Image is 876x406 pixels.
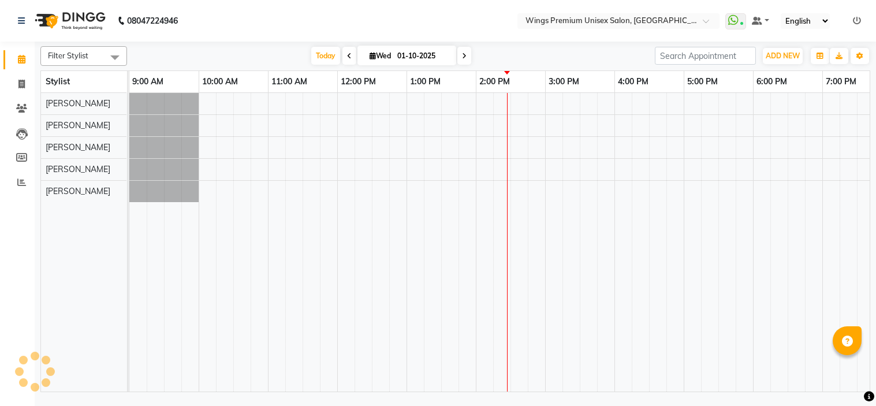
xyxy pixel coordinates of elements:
span: Wed [367,51,394,60]
span: [PERSON_NAME] [46,98,110,109]
span: Filter Stylist [48,51,88,60]
a: 6:00 PM [754,73,790,90]
a: 1:00 PM [407,73,443,90]
b: 08047224946 [127,5,178,37]
button: ADD NEW [763,48,803,64]
span: [PERSON_NAME] [46,164,110,174]
a: 12:00 PM [338,73,379,90]
span: [PERSON_NAME] [46,186,110,196]
input: Search Appointment [655,47,756,65]
a: 11:00 AM [269,73,310,90]
a: 5:00 PM [684,73,721,90]
span: Stylist [46,76,70,87]
a: 3:00 PM [546,73,582,90]
a: 2:00 PM [476,73,513,90]
span: [PERSON_NAME] [46,120,110,131]
img: logo [29,5,109,37]
input: 2025-10-01 [394,47,452,65]
span: [PERSON_NAME] [46,142,110,152]
a: 7:00 PM [823,73,859,90]
span: ADD NEW [766,51,800,60]
a: 9:00 AM [129,73,166,90]
span: Today [311,47,340,65]
a: 10:00 AM [199,73,241,90]
a: 4:00 PM [615,73,651,90]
